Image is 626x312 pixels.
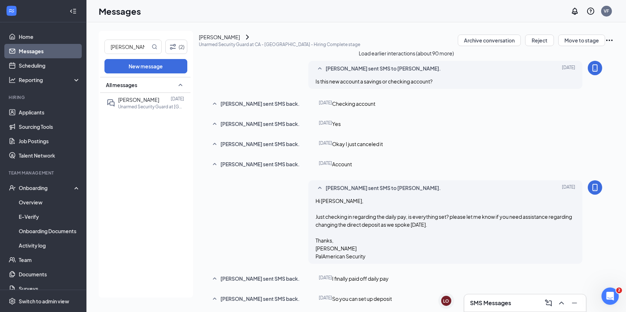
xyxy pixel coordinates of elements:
svg: SmallChevronUp [316,64,324,73]
div: Team Management [9,170,79,176]
a: Applicants [19,105,80,119]
button: Archive conversation [458,35,521,46]
p: Unarmed Security Guard at CA - [GEOGRAPHIC_DATA] - Hiring Complete stage [199,41,360,48]
span: Checking account [332,100,375,107]
a: Messages [19,44,80,58]
span: [PERSON_NAME] sent SMS back. [220,160,300,169]
p: [DATE] [171,96,184,102]
svg: DoubleChat [107,99,115,107]
div: VF [604,8,609,14]
span: [DATE] [319,140,332,149]
button: New message [104,59,187,73]
span: [PERSON_NAME] sent SMS back. [220,100,300,108]
svg: Filter [169,42,177,51]
span: [PERSON_NAME] sent SMS back. [220,295,300,303]
span: [PERSON_NAME] sent SMS back. [220,275,300,283]
a: Job Postings [19,134,80,148]
svg: ChevronUp [557,299,566,307]
span: I finally paid off daily pay [332,275,389,282]
span: Is this new account a savings or checking account? [316,78,433,85]
button: ChevronUp [556,297,567,309]
a: Talent Network [19,148,80,163]
span: [DATE] [319,275,332,283]
button: Minimize [569,297,580,309]
span: [DATE] [319,295,332,303]
svg: Notifications [571,7,579,15]
span: [PERSON_NAME] [118,96,159,103]
span: [PERSON_NAME] sent SMS to [PERSON_NAME]. [326,64,441,73]
svg: SmallChevronUp [316,184,324,193]
button: ComposeMessage [543,297,554,309]
a: Activity log [19,238,80,253]
span: [DATE] [562,184,575,193]
svg: ChevronRight [243,33,252,41]
svg: SmallChevronUp [210,295,219,303]
div: Reporting [19,76,81,83]
span: [DATE] [562,64,575,73]
svg: Settings [9,298,16,305]
span: Hi [PERSON_NAME], Just checking in regarding the daily pay, is everything set? please let me know... [316,198,572,259]
a: Home [19,30,80,44]
span: [PERSON_NAME] sent SMS back. [220,120,300,128]
div: [PERSON_NAME] [199,33,240,41]
svg: UserCheck [9,184,16,191]
svg: MagnifyingGlass [152,44,157,50]
span: 2 [616,288,622,293]
iframe: Intercom live chat [602,288,619,305]
span: All messages [106,81,137,89]
p: Unarmed Security Guard at [GEOGRAPHIC_DATA] [118,104,183,110]
button: Reject [525,35,554,46]
a: Team [19,253,80,267]
svg: SmallChevronUp [210,160,219,169]
input: Search [105,40,150,54]
div: Hiring [9,94,79,100]
button: Filter (2) [165,40,187,54]
span: Okay I just canceled it [332,141,383,147]
svg: Ellipses [605,36,614,45]
span: [PERSON_NAME] sent SMS back. [220,140,300,149]
svg: SmallChevronUp [210,275,219,283]
svg: WorkstreamLogo [8,7,15,14]
span: Account [332,161,352,167]
a: Documents [19,267,80,281]
h1: Messages [99,5,141,17]
a: Overview [19,195,80,209]
div: Onboarding [19,184,74,191]
svg: SmallChevronUp [210,120,219,128]
svg: Collapse [70,8,77,15]
span: [PERSON_NAME] sent SMS to [PERSON_NAME]. [326,184,441,193]
div: Switch to admin view [19,298,69,305]
svg: MobileSms [591,64,599,72]
svg: SmallChevronUp [210,140,219,149]
span: So you can set up deposit [332,295,392,302]
a: Sourcing Tools [19,119,80,134]
svg: Analysis [9,76,16,83]
button: Load earlier interactions (about 90 more) [359,49,454,57]
span: [DATE] [319,100,332,108]
svg: QuestionInfo [586,7,595,15]
svg: SmallChevronUp [176,81,185,89]
svg: ComposeMessage [544,299,553,307]
div: LO [443,298,450,304]
button: Move to stage [558,35,605,46]
a: E-Verify [19,209,80,224]
span: [DATE] [319,120,332,128]
svg: SmallChevronUp [210,100,219,108]
span: Yes [332,121,341,127]
svg: MobileSms [591,183,599,192]
h3: SMS Messages [470,299,511,307]
a: Surveys [19,281,80,296]
a: Onboarding Documents [19,224,80,238]
span: [DATE] [319,160,332,169]
a: Scheduling [19,58,80,73]
svg: Minimize [570,299,579,307]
